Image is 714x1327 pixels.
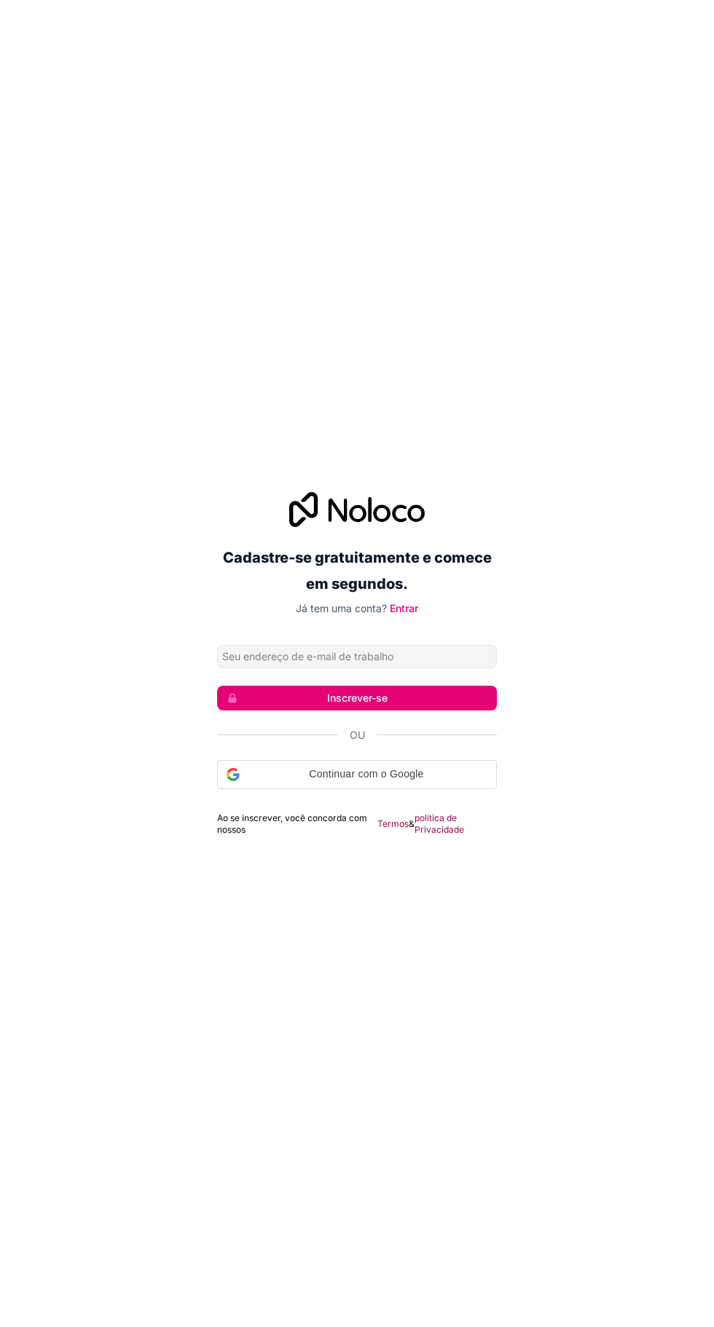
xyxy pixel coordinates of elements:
font: Ou [350,729,365,741]
a: Termos [377,818,409,830]
font: Continuar com o Google [309,768,423,780]
a: Entrar [390,602,418,614]
input: Endereço de email [217,645,497,668]
font: política de Privacidade [415,812,464,835]
font: Ao se inscrever, você concorda com nossos [217,812,367,835]
button: Inscrever-se [217,686,497,710]
font: Já tem uma conta? [296,602,387,614]
a: política de Privacidade [415,812,497,836]
font: & [409,818,415,829]
div: Continuar com o Google [217,760,497,789]
font: Inscrever-se [327,692,388,704]
font: Termos [377,818,409,829]
font: Cadastre-se gratuitamente e comece em segundos. [223,549,492,593]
